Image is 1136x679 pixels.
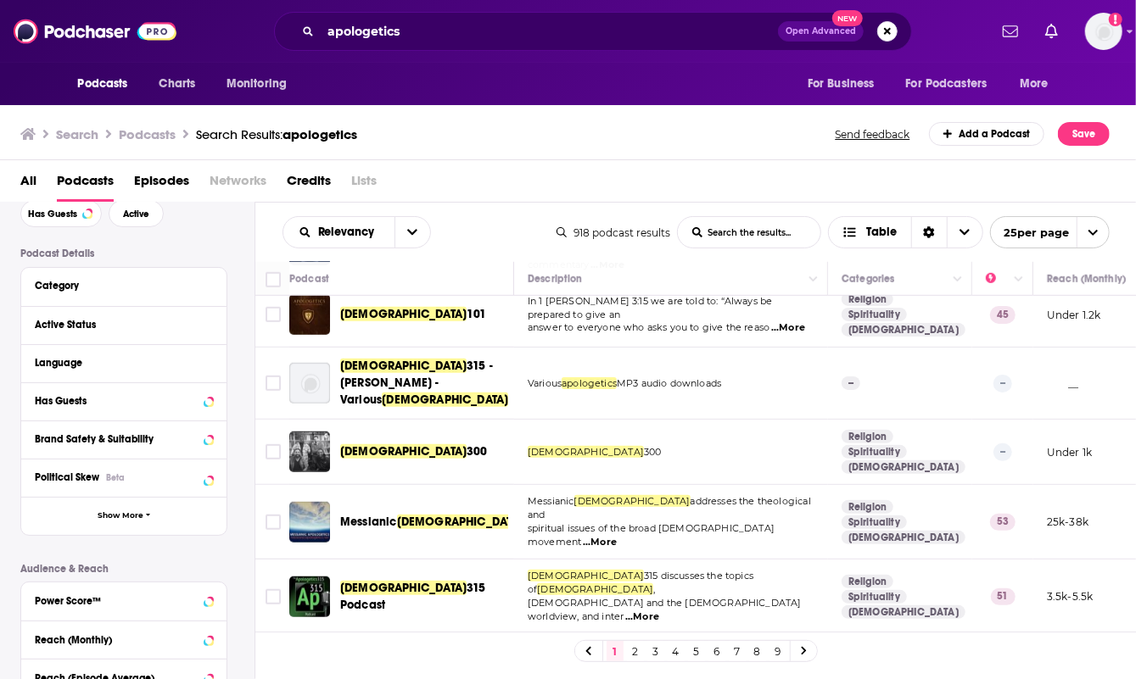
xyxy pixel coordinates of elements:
[625,610,659,624] span: ...More
[828,216,983,248] button: Choose View
[528,295,773,320] span: In 1 [PERSON_NAME] 3:15 we are told to: “Always be prepared to give an
[842,605,965,619] a: [DEMOGRAPHIC_DATA]
[528,446,644,458] span: [DEMOGRAPHIC_DATA]
[842,430,893,443] a: Religion
[990,306,1016,323] p: 45
[1047,376,1079,391] p: __
[842,531,965,544] a: [DEMOGRAPHIC_DATA]
[283,126,357,142] span: apologetics
[134,167,189,202] span: Episodes
[831,127,915,142] button: Send feedback
[528,269,582,289] div: Description
[991,588,1016,605] p: 51
[35,275,213,296] button: Category
[803,270,824,290] button: Column Actions
[196,126,357,142] a: Search Results:apologetics
[1047,308,1101,322] p: Under 1.2k
[1047,269,1126,289] div: Reach (Monthly)
[528,597,802,622] span: [DEMOGRAPHIC_DATA] and the [DEMOGRAPHIC_DATA] worldview, and inter
[210,167,266,202] span: Networks
[528,570,644,582] span: [DEMOGRAPHIC_DATA]
[557,226,670,239] div: 918 podcast results
[321,18,778,45] input: Search podcasts, credits, & more...
[287,167,331,202] a: Credits
[35,634,199,646] div: Reach (Monthly)
[929,122,1045,146] a: Add a Podcast
[35,471,99,483] span: Political Skew
[289,502,330,543] img: Messianic Apologetics
[562,377,617,389] span: apologetics
[340,581,467,595] span: [DEMOGRAPHIC_DATA]
[528,377,562,389] span: Various
[991,220,1070,246] span: 25 per page
[283,226,395,238] button: open menu
[607,641,624,661] a: 1
[215,68,309,100] button: open menu
[289,294,330,335] a: Apologetics 101
[749,641,766,661] a: 8
[397,515,523,529] span: [DEMOGRAPHIC_DATA]
[842,323,965,337] a: [DEMOGRAPHIC_DATA]
[340,580,508,614] a: [DEMOGRAPHIC_DATA]315 Podcast
[729,641,746,661] a: 7
[771,321,805,335] span: ...More
[528,321,769,333] span: answer to everyone who asks you to give the reaso
[993,375,1012,392] p: --
[35,395,199,407] div: Has Guests
[340,444,467,459] span: [DEMOGRAPHIC_DATA]
[996,17,1025,46] a: Show notifications dropdown
[98,511,143,520] span: Show More
[340,443,488,460] a: [DEMOGRAPHIC_DATA]300
[266,589,281,604] span: Toggle select row
[289,363,330,404] img: Apologetics315 - Dr. Phil Fernandes - Various Apologetics Audio
[340,359,493,407] span: 315 - [PERSON_NAME] - Various
[842,269,894,289] div: Categories
[708,641,725,661] a: 6
[351,167,377,202] span: Lists
[1020,72,1049,96] span: More
[109,200,164,227] button: Active
[583,536,617,549] span: ...More
[769,641,786,661] a: 9
[20,248,227,259] p: Podcast Details
[842,292,893,306] a: Religion
[948,270,968,290] button: Column Actions
[14,15,176,47] a: Podchaser - Follow, Share and Rate Podcasts
[796,68,896,100] button: open menu
[647,641,664,661] a: 3
[990,514,1016,531] p: 53
[289,431,330,472] a: Apologetics300
[78,72,128,96] span: Podcasts
[57,167,114,202] a: Podcasts
[778,21,864,42] button: Open AdvancedNew
[20,200,102,227] button: Has Guests
[35,595,199,607] div: Power Score™
[159,72,196,96] span: Charts
[993,443,1012,460] p: --
[119,126,176,142] h3: Podcasts
[537,583,653,595] span: [DEMOGRAPHIC_DATA]
[289,576,330,617] img: Apologetics 315 Podcast
[20,167,36,202] a: All
[106,472,125,483] div: Beta
[842,460,965,474] a: [DEMOGRAPHIC_DATA]
[382,392,508,407] span: [DEMOGRAPHIC_DATA]
[990,216,1110,248] button: open menu
[340,514,508,531] a: Messianic[DEMOGRAPHIC_DATA]
[617,377,721,389] span: MP3 audio downloads
[668,641,685,661] a: 4
[1047,589,1094,604] p: 3.5k-5.5k
[467,307,487,321] span: 101
[66,68,150,100] button: open menu
[340,581,486,612] span: 315 Podcast
[1047,515,1088,529] p: 25k-38k
[35,433,199,445] div: Brand Safety & Suitability
[21,497,227,535] button: Show More
[842,575,893,588] a: Religion
[574,495,691,507] span: [DEMOGRAPHIC_DATA]
[1038,17,1065,46] a: Show notifications dropdown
